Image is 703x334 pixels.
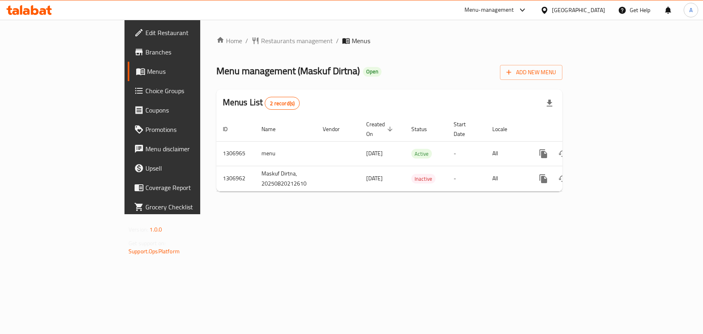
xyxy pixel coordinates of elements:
span: Open [363,68,382,75]
span: Inactive [411,174,435,184]
span: 2 record(s) [265,100,299,107]
li: / [245,36,248,46]
a: Menu disclaimer [128,139,242,159]
div: Menu-management [465,5,514,15]
h2: Menus List [223,96,300,110]
span: [DATE] [366,173,383,184]
span: Get support on: [129,238,166,248]
div: Export file [540,94,559,113]
a: Branches [128,42,242,62]
span: Upsell [145,163,235,173]
span: Branches [145,47,235,57]
td: Maskuf Dirtna, 20250820212610 [255,166,316,191]
nav: breadcrumb [216,36,562,46]
span: Coupons [145,105,235,115]
span: Menu management ( Maskuf Dirtna ) [216,62,360,80]
span: Name [261,124,286,134]
span: Coverage Report [145,183,235,192]
span: Add New Menu [506,67,556,77]
span: ID [223,124,238,134]
span: Created On [366,119,395,139]
span: Status [411,124,438,134]
span: Menu disclaimer [145,144,235,154]
div: Open [363,67,382,77]
table: enhanced table [216,117,618,192]
a: Support.OpsPlatform [129,246,180,257]
button: Change Status [553,144,572,163]
a: Choice Groups [128,81,242,100]
a: Coupons [128,100,242,120]
a: Menus [128,62,242,81]
span: Edit Restaurant [145,28,235,38]
td: All [486,141,527,166]
a: Promotions [128,120,242,139]
td: - [447,166,486,191]
div: Total records count [265,97,300,110]
span: Locale [492,124,518,134]
span: Choice Groups [145,86,235,96]
td: All [486,166,527,191]
a: Edit Restaurant [128,23,242,42]
td: - [447,141,486,166]
span: Grocery Checklist [145,202,235,212]
a: Coverage Report [128,178,242,197]
td: menu [255,141,316,166]
button: Add New Menu [500,65,562,80]
span: Menus [147,67,235,76]
span: [DATE] [366,148,383,159]
a: Upsell [128,159,242,178]
span: Promotions [145,125,235,134]
li: / [336,36,339,46]
a: Restaurants management [251,36,333,46]
span: Restaurants management [261,36,333,46]
span: A [689,6,693,15]
th: Actions [527,117,618,142]
button: more [534,169,553,188]
span: Menus [352,36,370,46]
span: Start Date [454,119,476,139]
span: Active [411,149,432,159]
span: 1.0.0 [149,224,162,235]
div: [GEOGRAPHIC_DATA] [552,6,605,15]
span: Version: [129,224,148,235]
a: Grocery Checklist [128,197,242,217]
span: Vendor [323,124,350,134]
button: more [534,144,553,163]
button: Change Status [553,169,572,188]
